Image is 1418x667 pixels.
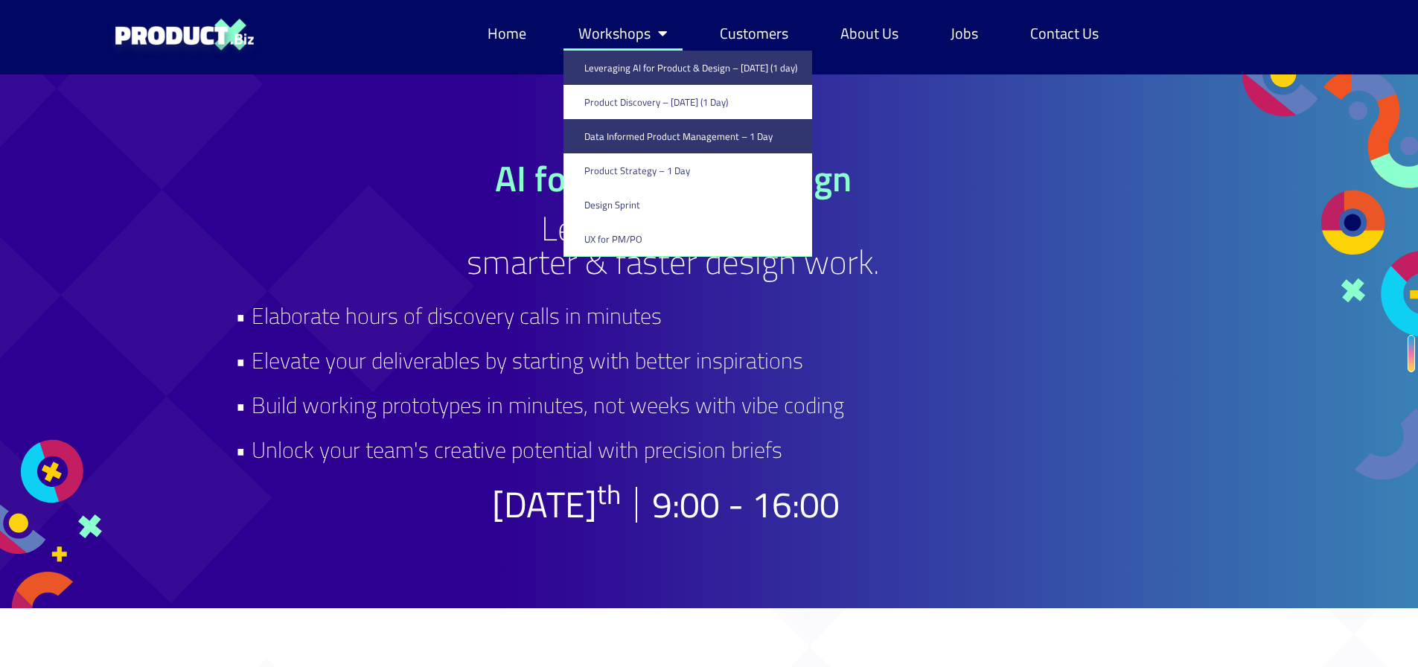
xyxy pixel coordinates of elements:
h2: Leverage GenAI for smarter & faster design work. [235,211,1112,278]
a: Home [473,16,541,51]
a: Customers [705,16,803,51]
a: Leveraging AI for Product & Design – [DATE] (1 day) [563,51,812,85]
a: Contact Us [1015,16,1114,51]
nav: Menu [473,16,1114,51]
ul: Workshops [563,51,812,257]
a: About Us [825,16,913,51]
sup: th [597,473,621,514]
h2: 9:00 - 16:00 [652,487,840,523]
a: Jobs [936,16,993,51]
h1: AI for Product & Design [235,161,1112,197]
h2: • Elaborate hours of discovery calls in minutes • Elevate your deliverables by starting with bett... [235,293,1112,472]
p: [DATE] [492,487,621,523]
a: Workshops [563,16,683,51]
